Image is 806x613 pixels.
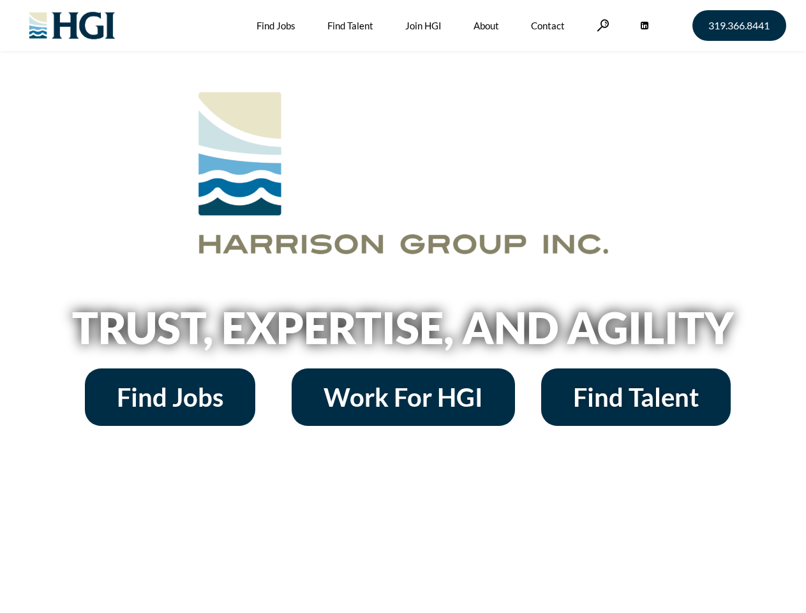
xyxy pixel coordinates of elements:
h2: Trust, Expertise, and Agility [40,306,767,349]
span: Work For HGI [324,384,483,410]
a: Find Jobs [85,368,255,426]
a: Search [597,19,609,31]
span: Find Jobs [117,384,223,410]
span: 319.366.8441 [708,20,770,31]
span: Find Talent [573,384,699,410]
a: Work For HGI [292,368,515,426]
a: 319.366.8441 [692,10,786,41]
a: Find Talent [541,368,731,426]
